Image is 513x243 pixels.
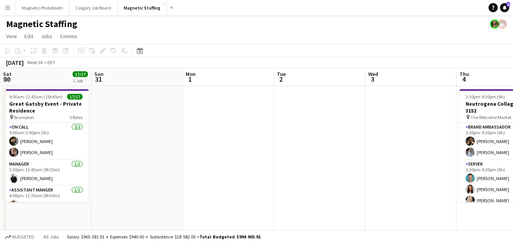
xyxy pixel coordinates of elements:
app-card-role: Assistant Manger1/14:00pm-12:30am (8h30m)[PERSON_NAME] [3,186,89,212]
button: Magnetic Staffing [118,0,167,15]
a: Edit [21,31,36,41]
app-user-avatar: Kara & Monika [498,19,507,29]
button: Calgary Job Board [70,0,118,15]
app-card-role: Manager1/13:30pm-12:45am (9h15m)[PERSON_NAME] [3,160,89,186]
span: Edit [24,33,33,40]
h3: Great Gatsby Event - Private Residence [3,100,89,114]
span: Jobs [41,33,52,40]
button: Magnetic Photobooth [16,0,70,15]
button: Budgeted [4,233,36,241]
span: The Welcome Market [471,114,511,120]
span: Thu [460,71,469,77]
h1: Magnetic Staffing [6,18,77,30]
div: [DATE] [6,59,24,66]
span: Mon [186,71,196,77]
app-card-role: On Call2/29:00am-2:00pm (5h)[PERSON_NAME][PERSON_NAME] [3,123,89,160]
span: 3:30pm-9:30pm (6h) [466,94,505,100]
span: 17/17 [67,94,83,100]
span: Sat [3,71,11,77]
span: 31 [93,75,104,84]
app-user-avatar: Bianca Fantauzzi [490,19,499,29]
div: 1 Job [73,78,87,84]
div: EDT [47,60,55,65]
span: View [6,33,17,40]
span: Wed [368,71,378,77]
span: Budgeted [12,234,34,240]
app-job-card: 9:00am-12:45am (15h45m) (Sun)17/17Great Gatsby Event - Private Residence Brampton5 RolesOn Call2/... [3,89,89,202]
a: View [3,31,20,41]
span: Total Budgeted $994 903.91 [199,234,261,240]
span: 17/17 [73,71,88,77]
span: 5 [507,2,510,7]
span: Week 36 [25,60,44,65]
span: All jobs [42,234,60,240]
span: Comms [60,33,77,40]
span: 4 [458,75,469,84]
span: 2 [276,75,286,84]
span: 30 [2,75,11,84]
span: Brampton [14,114,34,120]
span: Sun [94,71,104,77]
a: Jobs [38,31,55,41]
span: 3 [367,75,378,84]
div: Salary $965 381.91 + Expenses $940.00 + Subsistence $28 582.00 = [67,234,261,240]
span: 9:00am-12:45am (15h45m) (Sun) [9,94,67,100]
span: Tue [277,71,286,77]
span: 1 [184,75,196,84]
a: 5 [500,3,509,12]
span: 5 Roles [70,114,83,120]
a: Comms [57,31,80,41]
